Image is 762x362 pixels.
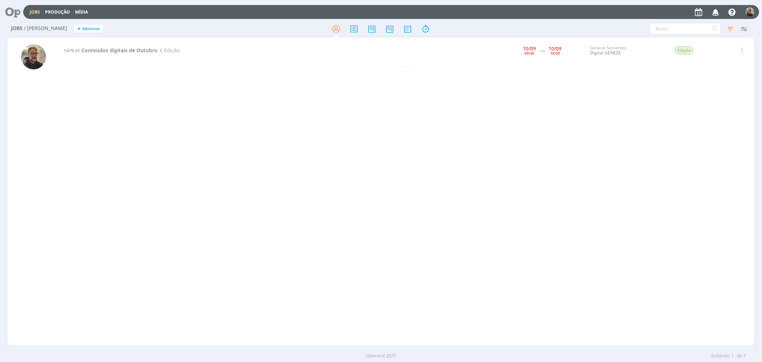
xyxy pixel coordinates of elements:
[74,25,103,33] button: +Adicionar
[540,47,545,54] span: -----
[551,51,560,55] div: 18:00
[590,50,621,56] a: Digital GENEZE
[81,47,158,54] span: Conteúdos digitais de Outubro
[525,51,534,55] div: 09:00
[75,9,88,15] a: Mídia
[549,46,562,51] div: 10/09
[711,352,730,359] span: Exibindo
[650,23,721,34] input: Busca
[745,6,755,18] button: R
[77,25,81,33] span: +
[11,25,23,31] span: Jobs
[675,47,693,54] span: Edição
[64,47,158,54] a: 1479.41Conteúdos digitais de Outubro
[64,47,80,54] span: 1479.41
[43,9,72,15] button: Produção
[158,47,180,54] span: Edição
[731,352,734,359] span: 1
[73,9,90,15] button: Mídia
[82,26,100,31] span: Adicionar
[45,9,70,15] a: Produção
[28,9,42,15] button: Jobs
[59,62,754,70] div: - - -
[743,352,746,359] span: 1
[737,352,742,359] span: de
[746,8,754,16] img: R
[523,46,536,51] div: 10/09
[24,25,67,31] span: / [PERSON_NAME]
[30,9,40,15] a: Jobs
[590,45,664,56] div: Geneze Sementes
[21,44,46,69] img: R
